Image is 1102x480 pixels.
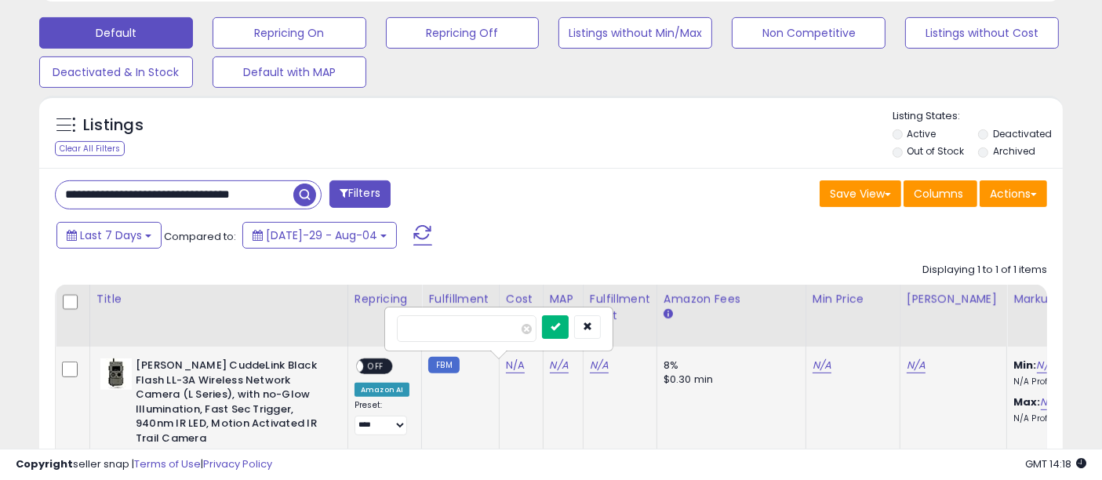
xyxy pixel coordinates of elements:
[55,141,125,156] div: Clear All Filters
[993,144,1035,158] label: Archived
[136,358,326,449] b: [PERSON_NAME] CuddeLink Black Flash LL-3A Wireless Network Camera (L Series), with no-Glow Illumi...
[134,456,201,471] a: Terms of Use
[1013,358,1037,373] b: Min:
[558,17,712,49] button: Listings without Min/Max
[907,144,965,158] label: Out of Stock
[907,358,926,373] a: N/A
[590,358,609,373] a: N/A
[83,115,144,136] h5: Listings
[907,291,1000,307] div: [PERSON_NAME]
[664,373,794,387] div: $0.30 min
[820,180,901,207] button: Save View
[56,222,162,249] button: Last 7 Days
[96,291,341,307] div: Title
[993,127,1052,140] label: Deactivated
[39,17,193,49] button: Default
[664,307,673,322] small: Amazon Fees.
[203,456,272,471] a: Privacy Policy
[732,17,886,49] button: Non Competitive
[922,263,1047,278] div: Displaying 1 to 1 of 1 items
[1037,358,1056,373] a: N/A
[664,358,794,373] div: 8%
[266,227,377,243] span: [DATE]-29 - Aug-04
[664,291,799,307] div: Amazon Fees
[1013,395,1041,409] b: Max:
[363,360,388,373] span: OFF
[980,180,1047,207] button: Actions
[813,358,831,373] a: N/A
[213,56,366,88] button: Default with MAP
[428,291,492,307] div: Fulfillment
[329,180,391,208] button: Filters
[813,291,893,307] div: Min Price
[16,456,73,471] strong: Copyright
[1041,395,1060,410] a: N/A
[100,358,132,390] img: 31ib+zH3YlL._SL40_.jpg
[355,291,415,307] div: Repricing
[355,383,409,397] div: Amazon AI
[39,56,193,88] button: Deactivated & In Stock
[905,17,1059,49] button: Listings without Cost
[893,109,1063,124] p: Listing States:
[550,291,576,307] div: MAP
[914,186,963,202] span: Columns
[428,357,459,373] small: FBM
[1025,456,1086,471] span: 2025-08-12 14:18 GMT
[164,229,236,244] span: Compared to:
[213,17,366,49] button: Repricing On
[242,222,397,249] button: [DATE]-29 - Aug-04
[907,127,937,140] label: Active
[80,227,142,243] span: Last 7 Days
[904,180,977,207] button: Columns
[355,400,409,435] div: Preset:
[550,358,569,373] a: N/A
[506,291,536,307] div: Cost
[506,358,525,373] a: N/A
[386,17,540,49] button: Repricing Off
[16,457,272,472] div: seller snap | |
[590,291,650,324] div: Fulfillment Cost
